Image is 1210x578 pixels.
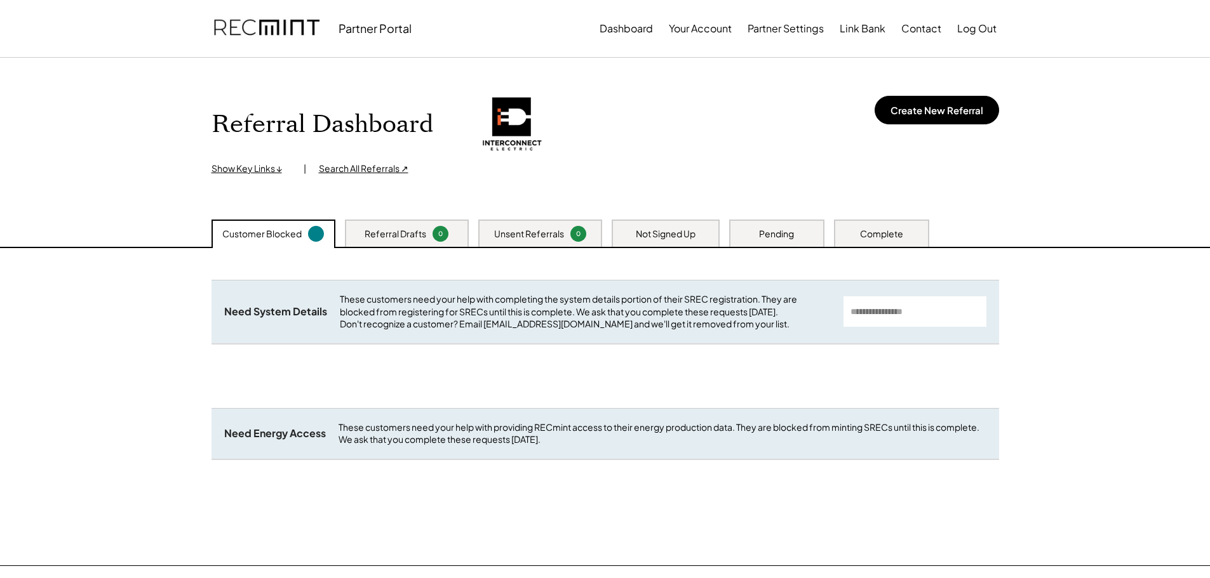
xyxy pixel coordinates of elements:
div: Complete [860,228,903,240]
button: Your Account [669,16,732,41]
button: Log Out [957,16,997,41]
div: Pending [759,228,794,240]
button: Link Bank [840,16,885,41]
div: Search All Referrals ↗ [319,162,408,175]
button: Create New Referral [875,96,999,124]
div: Need Energy Access [224,427,326,440]
div: Partner Portal [339,21,412,36]
div: Unsent Referrals [494,228,564,240]
div: Not Signed Up [636,228,696,240]
div: Customer Blocked [222,228,302,240]
div: Show Key Links ↓ [212,162,291,175]
div: Referral Drafts [365,228,426,240]
div: 0 [572,229,584,239]
div: These customers need your help with providing RECmint access to their energy production data. The... [339,421,986,446]
h1: Referral Dashboard [212,110,433,140]
img: b8de21a094834d7ebef5bfa695b319fa.png [478,89,548,159]
img: recmint-logotype%403x.png [214,7,319,50]
div: 0 [434,229,447,239]
div: Need System Details [224,305,327,319]
button: Dashboard [600,16,653,41]
div: These customers need your help with completing the system details portion of their SREC registrat... [340,293,831,331]
button: Partner Settings [748,16,824,41]
button: Contact [901,16,941,41]
div: | [304,162,306,175]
